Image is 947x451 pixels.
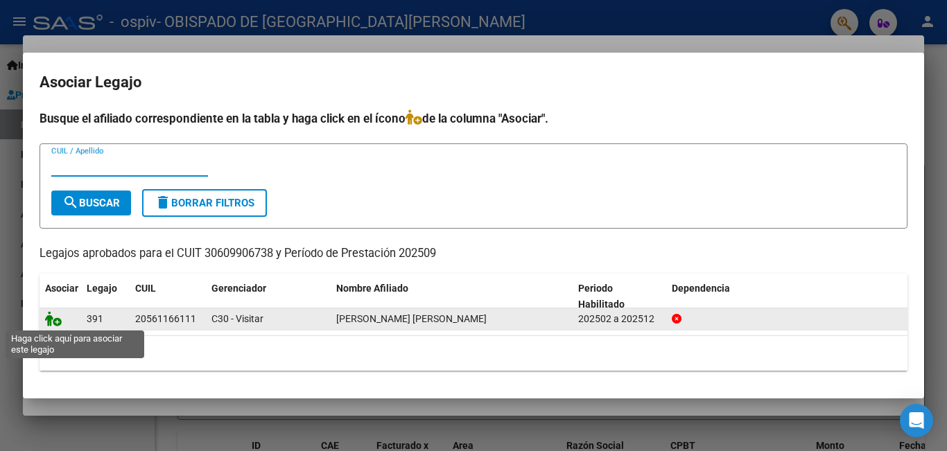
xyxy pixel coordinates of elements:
[666,274,908,319] datatable-header-cell: Dependencia
[62,197,120,209] span: Buscar
[40,336,907,371] div: 1 registros
[578,311,661,327] div: 202502 a 202512
[211,283,266,294] span: Gerenciador
[40,109,907,127] h4: Busque el afiliado correspondiente en la tabla y haga click en el ícono de la columna "Asociar".
[155,197,254,209] span: Borrar Filtros
[135,283,156,294] span: CUIL
[900,404,933,437] div: Open Intercom Messenger
[336,283,408,294] span: Nombre Afiliado
[578,283,625,310] span: Periodo Habilitado
[40,245,907,263] p: Legajos aprobados para el CUIT 30609906738 y Período de Prestación 202509
[211,313,263,324] span: C30 - Visitar
[40,69,907,96] h2: Asociar Legajo
[135,311,196,327] div: 20561166111
[87,313,103,324] span: 391
[130,274,206,319] datatable-header-cell: CUIL
[142,189,267,217] button: Borrar Filtros
[206,274,331,319] datatable-header-cell: Gerenciador
[51,191,131,215] button: Buscar
[40,274,81,319] datatable-header-cell: Asociar
[336,313,487,324] span: GRAMAJO FRANCISCO BENJAMIN
[45,283,78,294] span: Asociar
[573,274,666,319] datatable-header-cell: Periodo Habilitado
[62,194,79,211] mat-icon: search
[672,283,730,294] span: Dependencia
[87,283,117,294] span: Legajo
[331,274,573,319] datatable-header-cell: Nombre Afiliado
[81,274,130,319] datatable-header-cell: Legajo
[155,194,171,211] mat-icon: delete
